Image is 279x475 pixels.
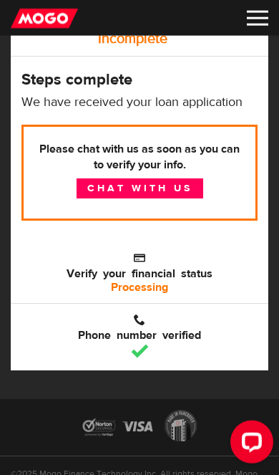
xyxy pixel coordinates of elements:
[11,8,78,29] img: mogo_logo-11ee424be714fa7cbb0f0f49df9e16ec.png
[21,70,258,89] h4: Steps complete
[247,11,268,26] img: menu-8c7f6768b6b270324deb73bd2f515a8c.svg
[70,399,210,456] img: legal-icons-92a2ffecb4d32d839781d1b4e4802d7b.png
[14,24,250,53] div: Incomplete
[21,312,258,341] span: Phone number verified
[111,280,168,294] b: Processing
[77,178,203,198] a: Chat with us
[21,95,258,110] p: We have received your loan application
[21,251,258,279] span: Verify your financial status
[219,415,279,475] iframe: LiveChat chat widget
[38,141,241,173] b: Please chat with us as soon as you can to verify your info.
